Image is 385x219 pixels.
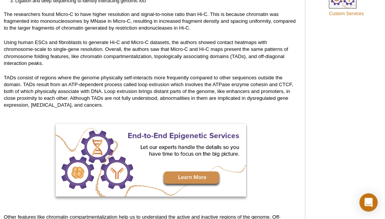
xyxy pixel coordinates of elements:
p: TADs consist of regions where the genome physically self-interacts more frequently compared to ot... [4,74,297,108]
div: Open Intercom Messenger [359,193,377,211]
img: End-to-end Epigenetic Services [56,123,246,196]
span: Custom Services [329,11,363,16]
p: The researchers found Micro-C to have higher resolution and signal-to-noise ratio than Hi-C. This... [4,11,297,32]
p: Using human ESCs and fibroblasts to generate Hi-C and Micro-C datasets, the authors showed contac... [4,39,297,66]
